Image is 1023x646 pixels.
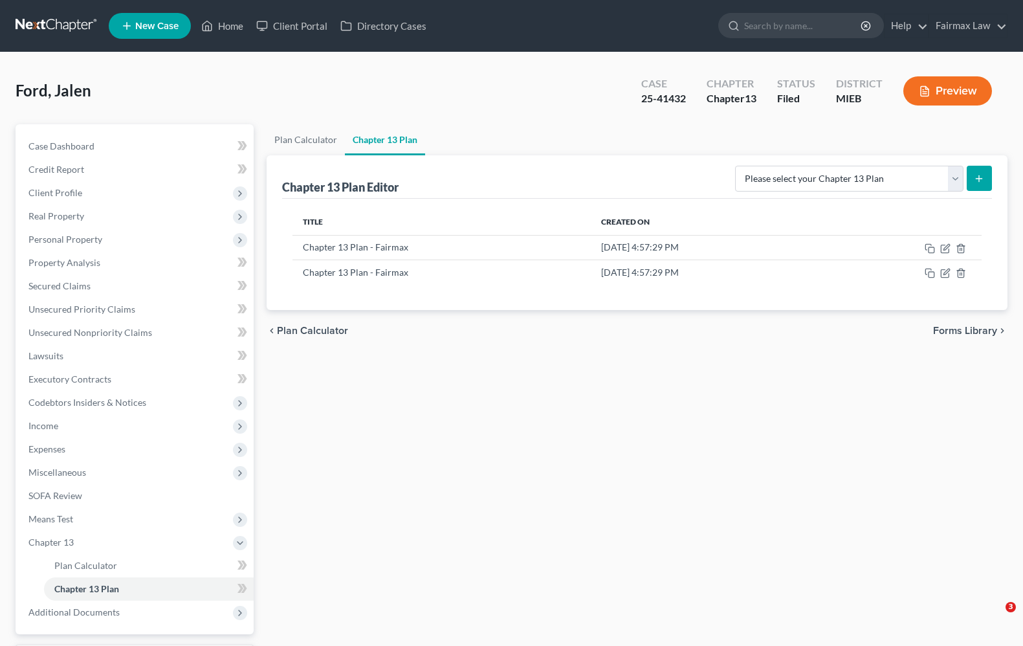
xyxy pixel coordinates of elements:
[836,76,883,91] div: District
[591,235,823,260] td: [DATE] 4:57:29 PM
[28,327,152,338] span: Unsecured Nonpriority Claims
[18,251,254,274] a: Property Analysis
[933,326,1007,336] button: Forms Library chevron_right
[836,91,883,106] div: MIEB
[707,76,756,91] div: Chapter
[195,14,250,38] a: Home
[28,420,58,431] span: Income
[250,14,334,38] a: Client Portal
[18,135,254,158] a: Case Dashboard
[979,602,1010,633] iframe: Intercom live chat
[707,91,756,106] div: Chapter
[267,326,277,336] i: chevron_left
[18,158,254,181] a: Credit Report
[28,187,82,198] span: Client Profile
[292,209,590,235] th: Title
[28,397,146,408] span: Codebtors Insiders & Notices
[28,607,120,618] span: Additional Documents
[334,14,433,38] a: Directory Cases
[16,81,91,100] span: Ford, Jalen
[267,326,348,336] button: chevron_left Plan Calculator
[28,467,86,478] span: Miscellaneous
[54,583,119,594] span: Chapter 13 Plan
[933,326,997,336] span: Forms Library
[28,513,73,524] span: Means Test
[28,490,82,501] span: SOFA Review
[18,321,254,344] a: Unsecured Nonpriority Claims
[345,124,425,155] a: Chapter 13 Plan
[885,14,928,38] a: Help
[28,304,135,315] span: Unsecured Priority Claims
[44,554,254,577] a: Plan Calculator
[292,260,590,284] td: Chapter 13 Plan - Fairmax
[777,91,815,106] div: Filed
[28,164,84,175] span: Credit Report
[591,209,823,235] th: Created On
[282,179,399,195] div: Chapter 13 Plan Editor
[997,326,1007,336] i: chevron_right
[28,234,102,245] span: Personal Property
[18,274,254,298] a: Secured Claims
[54,560,117,571] span: Plan Calculator
[292,235,590,260] td: Chapter 13 Plan - Fairmax
[28,373,111,384] span: Executory Contracts
[28,350,63,361] span: Lawsuits
[28,210,84,221] span: Real Property
[18,344,254,368] a: Lawsuits
[277,326,348,336] span: Plan Calculator
[28,537,74,548] span: Chapter 13
[28,443,65,454] span: Expenses
[18,368,254,391] a: Executory Contracts
[28,140,94,151] span: Case Dashboard
[28,257,100,268] span: Property Analysis
[591,260,823,284] td: [DATE] 4:57:29 PM
[28,280,91,291] span: Secured Claims
[18,484,254,507] a: SOFA Review
[1006,602,1016,612] span: 3
[745,92,756,104] span: 13
[744,14,863,38] input: Search by name...
[267,124,345,155] a: Plan Calculator
[44,577,254,601] a: Chapter 13 Plan
[18,298,254,321] a: Unsecured Priority Claims
[641,76,686,91] div: Case
[929,14,1007,38] a: Fairmax Law
[777,76,815,91] div: Status
[641,91,686,106] div: 25-41432
[135,21,179,31] span: New Case
[903,76,992,106] button: Preview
